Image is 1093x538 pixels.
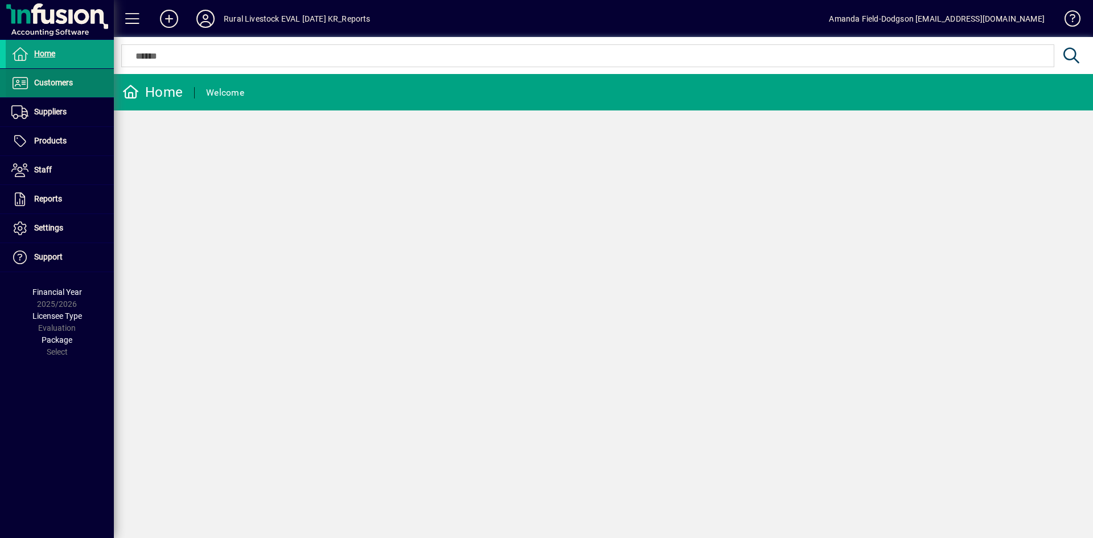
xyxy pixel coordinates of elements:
[6,214,114,243] a: Settings
[32,288,82,297] span: Financial Year
[34,165,52,174] span: Staff
[151,9,187,29] button: Add
[34,194,62,203] span: Reports
[34,223,63,232] span: Settings
[6,156,114,184] a: Staff
[34,107,67,116] span: Suppliers
[224,10,371,28] div: Rural Livestock EVAL [DATE] KR_Reports
[6,98,114,126] a: Suppliers
[206,84,244,102] div: Welcome
[6,69,114,97] a: Customers
[32,311,82,321] span: Licensee Type
[34,136,67,145] span: Products
[6,127,114,155] a: Products
[1056,2,1079,39] a: Knowledge Base
[187,9,224,29] button: Profile
[34,49,55,58] span: Home
[829,10,1045,28] div: Amanda Field-Dodgson [EMAIL_ADDRESS][DOMAIN_NAME]
[34,252,63,261] span: Support
[42,335,72,344] span: Package
[122,83,183,101] div: Home
[6,243,114,272] a: Support
[6,185,114,213] a: Reports
[34,78,73,87] span: Customers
